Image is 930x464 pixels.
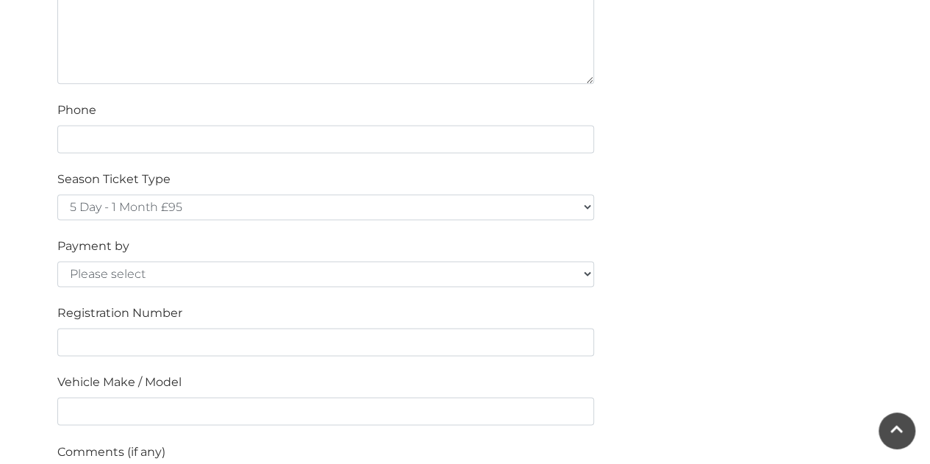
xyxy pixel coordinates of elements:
[57,101,96,119] label: Phone
[57,374,182,391] label: Vehicle Make / Model
[57,238,129,255] label: Payment by
[57,304,182,322] label: Registration Number
[57,171,171,188] label: Season Ticket Type
[57,443,165,460] label: Comments (if any)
